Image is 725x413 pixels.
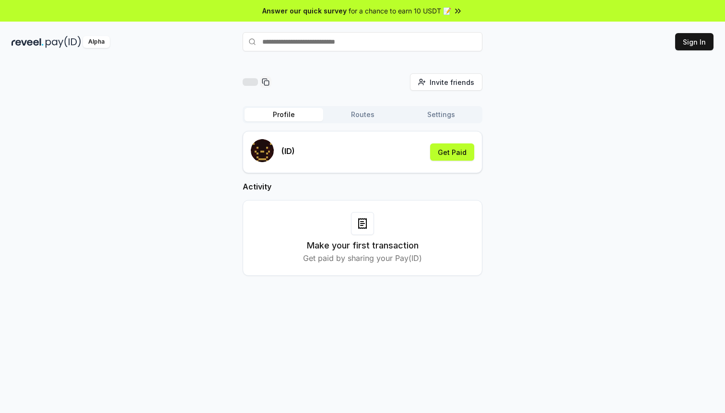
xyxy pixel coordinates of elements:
[46,36,81,48] img: pay_id
[281,145,295,157] p: (ID)
[349,6,451,16] span: for a chance to earn 10 USDT 📝
[303,252,422,264] p: Get paid by sharing your Pay(ID)
[83,36,110,48] div: Alpha
[245,108,323,121] button: Profile
[430,143,474,161] button: Get Paid
[402,108,480,121] button: Settings
[675,33,713,50] button: Sign In
[323,108,402,121] button: Routes
[12,36,44,48] img: reveel_dark
[410,73,482,91] button: Invite friends
[243,181,482,192] h2: Activity
[430,77,474,87] span: Invite friends
[262,6,347,16] span: Answer our quick survey
[307,239,419,252] h3: Make your first transaction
